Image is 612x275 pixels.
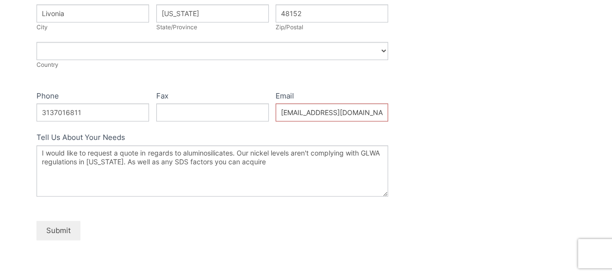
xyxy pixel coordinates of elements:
label: Phone [37,90,149,104]
div: State/Province [156,22,269,32]
div: Zip/Postal [276,22,388,32]
label: Fax [156,90,269,104]
div: City [37,22,149,32]
button: Submit [37,221,80,240]
label: Email [276,90,388,104]
div: Country [37,60,388,70]
label: Tell Us About Your Needs [37,131,388,145]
